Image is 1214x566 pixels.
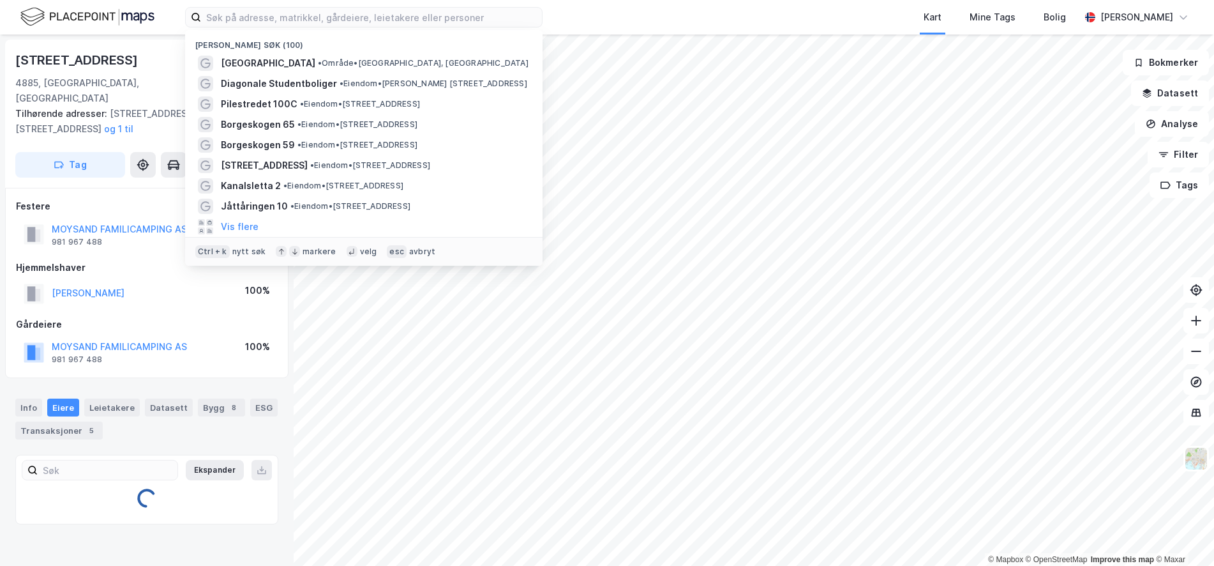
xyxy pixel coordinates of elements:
[1131,80,1209,106] button: Datasett
[300,99,420,109] span: Eiendom • [STREET_ADDRESS]
[1091,555,1154,564] a: Improve this map
[318,58,322,68] span: •
[201,8,542,27] input: Søk på adresse, matrikkel, gårdeiere, leietakere eller personer
[1100,10,1173,25] div: [PERSON_NAME]
[137,488,157,509] img: spinner.a6d8c91a73a9ac5275cf975e30b51cfb.svg
[52,237,102,247] div: 981 967 488
[1150,505,1214,566] iframe: Chat Widget
[221,178,281,194] span: Kanalsletta 2
[15,108,110,119] span: Tilhørende adresser:
[198,399,245,417] div: Bygg
[409,247,435,257] div: avbryt
[387,245,407,258] div: esc
[227,401,240,414] div: 8
[221,137,295,153] span: Borgeskogen 59
[297,119,301,129] span: •
[290,201,410,211] span: Eiendom • [STREET_ADDRESS]
[1123,50,1209,75] button: Bokmerker
[340,79,343,88] span: •
[340,79,527,89] span: Eiendom • [PERSON_NAME] [STREET_ADDRESS]
[84,399,140,417] div: Leietakere
[300,99,304,109] span: •
[310,160,430,171] span: Eiendom • [STREET_ADDRESS]
[38,461,177,480] input: Søk
[1044,10,1066,25] div: Bolig
[221,158,308,173] span: [STREET_ADDRESS]
[1135,111,1209,137] button: Analyse
[20,6,154,28] img: logo.f888ab2527a4732fd821a326f86c7f29.svg
[195,245,230,258] div: Ctrl + k
[16,317,278,332] div: Gårdeiere
[250,399,278,417] div: ESG
[185,30,543,53] div: [PERSON_NAME] søk (100)
[15,75,214,106] div: 4885, [GEOGRAPHIC_DATA], [GEOGRAPHIC_DATA]
[297,140,417,150] span: Eiendom • [STREET_ADDRESS]
[245,339,270,355] div: 100%
[297,140,301,149] span: •
[15,50,140,70] div: [STREET_ADDRESS]
[221,117,295,132] span: Borgeskogen 65
[1148,142,1209,167] button: Filter
[85,424,98,437] div: 5
[988,555,1023,564] a: Mapbox
[16,199,278,214] div: Festere
[15,152,125,178] button: Tag
[303,247,336,257] div: markere
[1150,505,1214,566] div: Kontrollprogram for chat
[16,260,278,275] div: Hjemmelshaver
[52,355,102,365] div: 981 967 488
[221,96,297,112] span: Pilestredet 100C
[970,10,1015,25] div: Mine Tags
[221,219,259,234] button: Vis flere
[186,460,244,480] button: Ekspander
[1026,555,1088,564] a: OpenStreetMap
[245,283,270,298] div: 100%
[310,160,314,170] span: •
[297,119,417,130] span: Eiendom • [STREET_ADDRESS]
[15,106,268,137] div: [STREET_ADDRESS], [STREET_ADDRESS]
[221,199,288,214] span: Jåttåringen 10
[221,56,315,71] span: [GEOGRAPHIC_DATA]
[290,201,294,211] span: •
[15,422,103,440] div: Transaksjoner
[924,10,941,25] div: Kart
[15,399,42,417] div: Info
[1184,447,1208,471] img: Z
[145,399,193,417] div: Datasett
[283,181,287,190] span: •
[360,247,377,257] div: velg
[1150,172,1209,198] button: Tags
[221,76,337,91] span: Diagonale Studentboliger
[232,247,266,257] div: nytt søk
[283,181,403,191] span: Eiendom • [STREET_ADDRESS]
[318,58,528,68] span: Område • [GEOGRAPHIC_DATA], [GEOGRAPHIC_DATA]
[47,399,79,417] div: Eiere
